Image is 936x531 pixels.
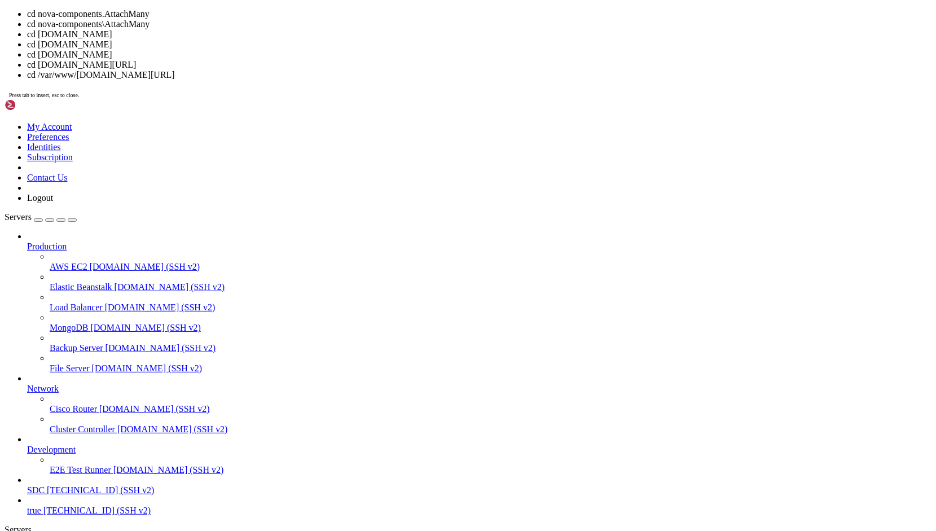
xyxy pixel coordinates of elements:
li: Cisco Router [DOMAIN_NAME] (SSH v2) [50,394,931,414]
x-row: nova-components/AttachMany/resources/js/components/FormField.vue | 84 [5,350,789,359]
li: cd [DOMAIN_NAME] [27,50,931,60]
a: Logout [27,193,53,203]
li: cd [DOMAIN_NAME] [27,40,931,50]
x-row: 411eb47411..51555d9fdc testing -> origin/testing [5,292,789,302]
li: true [TECHNICAL_ID] (SSH v2) [27,495,931,516]
span: Network [27,384,59,393]
x-row: [PERSON_NAME]@iZl4v8ptwcx20uqzkuwxonZ:~/[DOMAIN_NAME]$ cd nova-components\AttachMany [5,407,789,417]
x-row: Run 'do-release-upgrade' to upgrade to it. [5,110,789,120]
span: + [343,379,348,388]
li: Backup Server [DOMAIN_NAME] (SSH v2) [50,333,931,353]
a: true [TECHNICAL_ID] (SSH v2) [27,506,931,516]
li: File Server [DOMAIN_NAME] (SSH v2) [50,353,931,374]
span: [DOMAIN_NAME] (SSH v2) [105,302,216,312]
a: Production [27,242,931,252]
li: E2E Test Runner [DOMAIN_NAME] (SSH v2) [50,455,931,475]
span: - [361,350,366,359]
li: AWS EC2 [DOMAIN_NAME] (SSH v2) [50,252,931,272]
span: -- [370,331,379,340]
x-row: Fast-forward [5,311,789,321]
x-row: nova-components/AttachMany/dist/js/field.js | 145 [5,331,789,340]
a: My Account [27,122,72,131]
a: MongoDB [DOMAIN_NAME] (SSH v2) [50,323,931,333]
x-row: Updating 411eb47411..51555d9fdc [5,302,789,311]
x-row: Learn more about enabling ESM Apps service at [URL][DOMAIN_NAME] [5,81,789,91]
x-row: -bash: cd: nova-components.AttachMany: No such file or directory [5,436,789,446]
span: + [343,359,348,368]
span: Servers [5,212,32,222]
a: Identities [27,142,61,152]
x-row: 7 files changed, 734 insertions(+), 1369 deletions(-) [5,388,789,398]
li: cd nova-components.AttachMany [27,9,931,19]
x-row: nova-components/AttachMany/dist/js/field.js.LICENSE.txt | 16 [5,340,789,350]
span: [TECHNICAL_ID] (SSH v2) [47,485,154,495]
x-row: create mode 100644 database/seeders/AddGizaCitySeeder.php [5,398,789,407]
span: Development [27,445,76,454]
x-row: [PERSON_NAME]@iZl4v8ptwcx20uqzkuwxonZ:~/[DOMAIN_NAME]$ cd nova-components.AttachMany [5,427,789,436]
div: (53, 46) [257,446,261,455]
li: Cluster Controller [DOMAIN_NAME] (SSH v2) [50,414,931,435]
span: Cluster Controller [50,424,115,434]
a: Cluster Controller [DOMAIN_NAME] (SSH v2) [50,424,931,435]
li: Elastic Beanstalk [DOMAIN_NAME] (SSH v2) [50,272,931,292]
span: Elastic Beanstalk [50,282,112,292]
span: Cisco Router [50,404,97,414]
x-row: package-lock.json | 1750 [5,369,789,379]
span: - [348,379,352,388]
x-row: Unpacking objects: 100% (28/28), 20.57 KiB | 726.00 KiB/s, done. [5,264,789,273]
span: AWS EC2 [50,262,87,271]
a: Subscription [27,152,73,162]
x-row: From github.com-site_11:SDCCardsDeveloper/sdc-application-api [5,273,789,283]
x-row: see /var/log/unattended-upgrades/unattended-upgrades.log [5,148,789,158]
li: cd [DOMAIN_NAME] [27,29,931,40]
x-row: Welcome to Alibaba Cloud Elastic Compute Service ! [5,177,789,187]
span: [DOMAIN_NAME] (SSH v2) [90,262,200,271]
a: Development [27,445,931,455]
li: Network [27,374,931,435]
span: Press tab to insert, esc to close. [9,92,79,98]
a: E2E Test Runner [DOMAIN_NAME] (SSH v2) [50,465,931,475]
a: File Server [DOMAIN_NAME] (SSH v2) [50,363,931,374]
span: [DOMAIN_NAME] (SSH v2) [115,282,225,292]
span: File Server [50,363,90,373]
x-row: To see these additional updates run: apt list --upgradable [5,52,789,62]
span: ++++ [343,350,361,359]
x-row: database/seeders/AddGizaCitySeeder.php | 72 [5,321,789,331]
x-row: nova-components/AttachMany/src/Http/Controllers/AttachController.php | 33 [5,359,789,369]
span: +++++++++++++++++++++++ [343,369,447,378]
x-row: Expanded Security Maintenance for Applications is not enabled. [5,24,789,33]
a: Load Balancer [DOMAIN_NAME] (SSH v2) [50,302,931,313]
span: Production [27,242,67,251]
a: AWS EC2 [DOMAIN_NAME] (SSH v2) [50,262,931,272]
li: MongoDB [DOMAIN_NAME] (SSH v2) [50,313,931,333]
x-row: 12 updates can be applied immediately. [5,43,789,52]
li: Development [27,435,931,475]
x-row: package.json | 3 [5,379,789,388]
x-row: 8 additional security updates can be applied with ESM Apps. [5,72,789,81]
x-row: remote: Enumerating objects: 66, done. [5,225,789,235]
x-row: [URL][DOMAIN_NAME] [5,5,789,14]
a: Backup Server [DOMAIN_NAME] (SSH v2) [50,343,931,353]
li: Load Balancer [DOMAIN_NAME] (SSH v2) [50,292,931,313]
span: ++++ [343,321,361,330]
span: [DOMAIN_NAME] (SSH v2) [92,363,203,373]
span: SDC [27,485,45,495]
x-row: [PERSON_NAME]@iZl4v8ptwcx20uqzkuwxonZ:~/[DOMAIN_NAME]$ cd [5,446,789,455]
x-row: New release '24.04.3 LTS' available. [5,100,789,110]
span: [DOMAIN_NAME] (SSH v2) [106,343,216,353]
a: SDC [TECHNICAL_ID] (SSH v2) [27,485,931,495]
span: [DOMAIN_NAME] (SSH v2) [113,465,224,475]
x-row: [PERSON_NAME]@iZl4v8ptwcx20uqzkuwxonZ:~/[DOMAIN_NAME]$ git pull origin testing [5,216,789,225]
x-row: remote: Counting objects: 100% (52/52), done. [5,235,789,244]
span: [TECHNICAL_ID] (SSH v2) [43,506,151,515]
li: cd /var/www/[DOMAIN_NAME][URL] [27,70,931,80]
a: Network [27,384,931,394]
x-row: remote: Compressing objects: 100% (13/13), done. [5,244,789,254]
li: cd [DOMAIN_NAME][URL] [27,60,931,70]
a: Preferences [27,132,69,142]
span: [DOMAIN_NAME] (SSH v2) [117,424,228,434]
a: Cisco Router [DOMAIN_NAME] (SSH v2) [50,404,931,414]
span: + [343,340,348,349]
li: Production [27,231,931,374]
span: ++++++ [343,331,370,340]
